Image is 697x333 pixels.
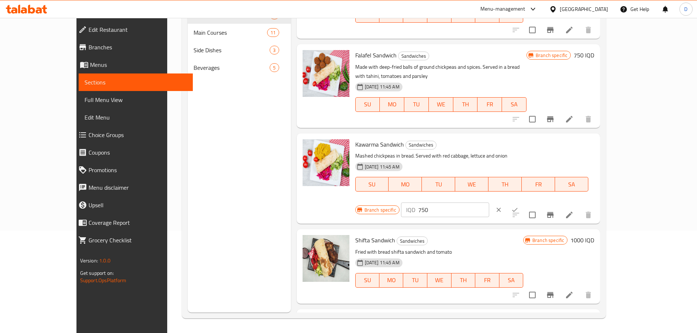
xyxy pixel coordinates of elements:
span: Version: [80,256,98,265]
button: WE [427,273,451,288]
span: Branch specific [529,237,567,244]
span: 11 [267,29,278,36]
button: ok [507,202,523,218]
a: Coverage Report [72,214,193,231]
span: FR [478,10,496,21]
a: Edit menu item [565,26,574,34]
span: Select to update [525,22,540,38]
button: FR [477,97,502,112]
span: Kawarma Sandwich [355,139,404,150]
span: 5 [270,64,278,71]
div: Sandwiches [405,141,436,150]
button: TU [404,97,429,112]
span: Edit Restaurant [89,25,187,34]
button: Branch-specific-item [542,110,559,128]
button: WE [455,177,488,192]
button: SU [355,273,379,288]
button: WE [429,97,453,112]
span: MO [383,99,401,110]
button: Branch-specific-item [542,286,559,304]
button: TU [403,273,427,288]
p: Fried with bread shifta sandwich and tomato [355,247,523,257]
span: Falafel Sandwich [355,50,397,61]
button: delete [580,286,597,304]
button: clear [491,202,507,218]
button: TH [451,273,476,288]
h6: 750 IQD [574,50,594,60]
div: Menu-management [480,5,525,14]
a: Menu disclaimer [72,179,193,196]
button: delete [580,21,597,39]
a: Edit menu item [565,211,574,219]
span: Branches [89,43,187,52]
span: TH [491,179,519,190]
span: TU [406,10,424,21]
h6: 1000 IQD [570,235,594,245]
span: Sandwiches [398,52,429,60]
a: Sections [79,73,193,91]
span: MO [382,275,401,285]
img: Shifta Sandwich [303,235,349,282]
button: MO [379,273,404,288]
span: WE [458,179,486,190]
span: TU [407,99,426,110]
span: Coverage Report [89,218,187,227]
button: SA [499,273,524,288]
span: SU [359,179,386,190]
div: Beverages5 [188,59,291,76]
button: MO [389,177,422,192]
span: Sandwiches [406,141,436,149]
div: Sandwiches [398,52,429,60]
span: TU [425,179,452,190]
button: Branch-specific-item [542,21,559,39]
button: delete [580,206,597,224]
span: SU [359,10,376,21]
span: Shifta Sandwich [355,235,395,246]
p: Made with deep-fried balls of ground chickpeas and spices. Served in a bread with tahini, tomatoe... [355,63,527,81]
span: WE [432,99,450,110]
a: Support.OpsPlatform [80,276,127,285]
p: IQD [406,205,415,214]
span: SA [502,10,521,21]
p: Mashed chickpeas in bread. Served with red cabbage, lettuce and onion [355,151,589,160]
button: FR [475,273,499,288]
span: Beverages [194,63,270,72]
button: delete [580,110,597,128]
a: Edit Restaurant [72,21,193,38]
button: TH [453,97,478,112]
a: Menus [72,56,193,73]
span: 1.0.0 [99,256,110,265]
span: Main Courses [194,28,267,37]
a: Choice Groups [72,126,193,144]
a: Edit Menu [79,109,193,126]
span: Branch specific [361,207,399,213]
span: Side Dishes [194,46,270,54]
button: TU [422,177,455,192]
span: TU [406,275,424,285]
button: MO [380,97,404,112]
button: Branch-specific-item [542,206,559,224]
input: Please enter price [418,203,489,217]
span: TH [454,275,473,285]
span: Sections [85,78,187,87]
span: FR [478,275,496,285]
span: TH [454,10,473,21]
span: FR [480,99,499,110]
span: SU [359,275,376,285]
span: Select to update [525,111,540,127]
button: FR [522,177,555,192]
a: Branches [72,38,193,56]
span: SA [502,275,521,285]
span: FR [525,179,552,190]
div: items [270,46,279,54]
div: Main Courses11 [188,24,291,41]
span: D [684,5,687,13]
div: Sandwiches [397,236,428,245]
span: Get support on: [80,268,114,278]
img: Falafel Sandwich [303,50,349,97]
a: Full Menu View [79,91,193,109]
img: Kawarma Sandwich [303,139,349,186]
span: MO [382,10,401,21]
